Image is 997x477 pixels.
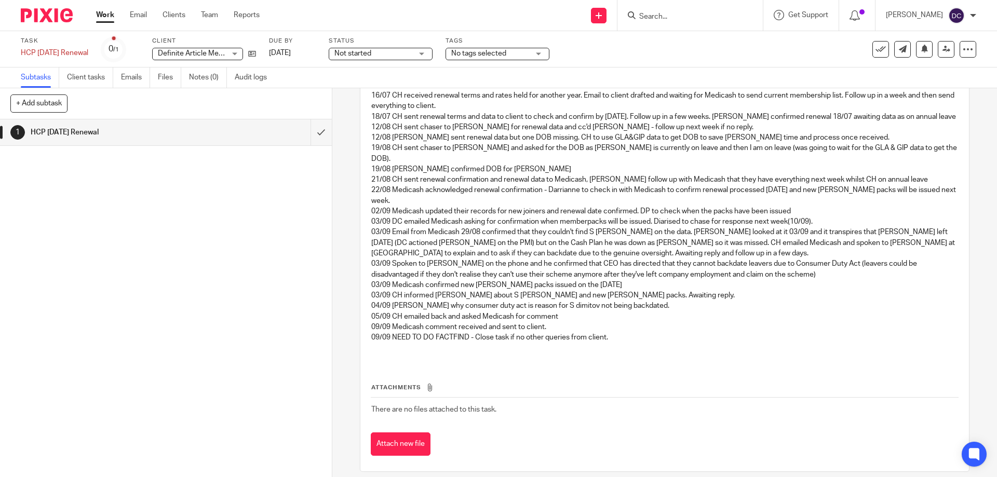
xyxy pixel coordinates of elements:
[371,206,958,216] p: 02/09 Medicash updated their records for new joiners and renewal date confirmed. DP to check when...
[371,301,958,311] p: 04/09 [PERSON_NAME] why consumer duty act is reason for S dimitov not being backdated.
[371,311,958,322] p: 05/09 CH emailed back and asked Medicash for comment
[371,258,958,280] p: 03/09 Spoken to [PERSON_NAME] on the phone and he confirmed that CEO has directed that they canno...
[10,125,25,140] div: 1
[334,50,371,57] span: Not started
[21,8,73,22] img: Pixie
[371,90,958,112] p: 16/07 CH received renewal terms and rates held for another year. Email to client drafted and wait...
[269,37,316,45] label: Due by
[158,67,181,88] a: Files
[329,37,433,45] label: Status
[96,10,114,20] a: Work
[638,12,732,22] input: Search
[371,164,958,174] p: 19/08 [PERSON_NAME] confirmed DOB for [PERSON_NAME]
[21,37,88,45] label: Task
[371,185,958,206] p: 22/08 Medicash acknowledged renewal confirmation - Darrianne to check in with Medicash to confirm...
[21,48,88,58] div: HCP 1st September Renewal
[21,48,88,58] div: HCP [DATE] Renewal
[10,94,68,112] button: + Add subtask
[371,406,496,413] span: There are no files attached to this task.
[371,227,958,258] p: 03/09 Email from Medicash 29/08 confirmed that they couldn't find S [PERSON_NAME] on the data. [P...
[371,112,958,122] p: 18/07 CH sent renewal terms and data to client to check and confirm by [DATE]. Follow up in a few...
[371,322,958,332] p: 09/09 Medicash comment received and sent to client.
[371,332,958,343] p: 09/09 NEED TO DO FACTFIND - Close task if no other queries from client.
[371,280,958,290] p: 03/09 Medicash confirmed new [PERSON_NAME] packs issued on the [DATE]
[163,10,185,20] a: Clients
[788,11,828,19] span: Get Support
[371,174,958,185] p: 21/08 CH sent renewal confirmation and renewal data to Medicash, [PERSON_NAME] follow up with Med...
[371,290,958,301] p: 03/09 CH informed [PERSON_NAME] about S [PERSON_NAME] and new [PERSON_NAME] packs. Awaiting reply.
[21,67,59,88] a: Subtasks
[371,216,958,227] p: 03/09 DC emailed Medicash asking for confirmation when memberpacks will be issued. Diarised to ch...
[371,143,958,164] p: 19/08 CH sent chaser to [PERSON_NAME] and asked for the DOB as [PERSON_NAME] is currently on leav...
[886,10,943,20] p: [PERSON_NAME]
[189,67,227,88] a: Notes (0)
[371,432,430,456] button: Attach new file
[152,37,256,45] label: Client
[451,50,506,57] span: No tags selected
[371,385,421,390] span: Attachments
[158,50,240,57] span: Definite Article Media Ltd
[130,10,147,20] a: Email
[121,67,150,88] a: Emails
[234,10,260,20] a: Reports
[371,132,958,143] p: 12/08 [PERSON_NAME] sent renewal data but one DOB missing. CH to use GLA&GIP data to get DOB to s...
[235,67,275,88] a: Audit logs
[109,43,119,55] div: 0
[201,10,218,20] a: Team
[67,67,113,88] a: Client tasks
[948,7,965,24] img: svg%3E
[371,122,958,132] p: 12/08 CH sent chaser to [PERSON_NAME] for renewal data and cc'd [PERSON_NAME] - follow up next we...
[113,47,119,52] small: /1
[446,37,549,45] label: Tags
[31,125,210,140] h1: HCP [DATE] Renewal
[269,49,291,57] span: [DATE]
